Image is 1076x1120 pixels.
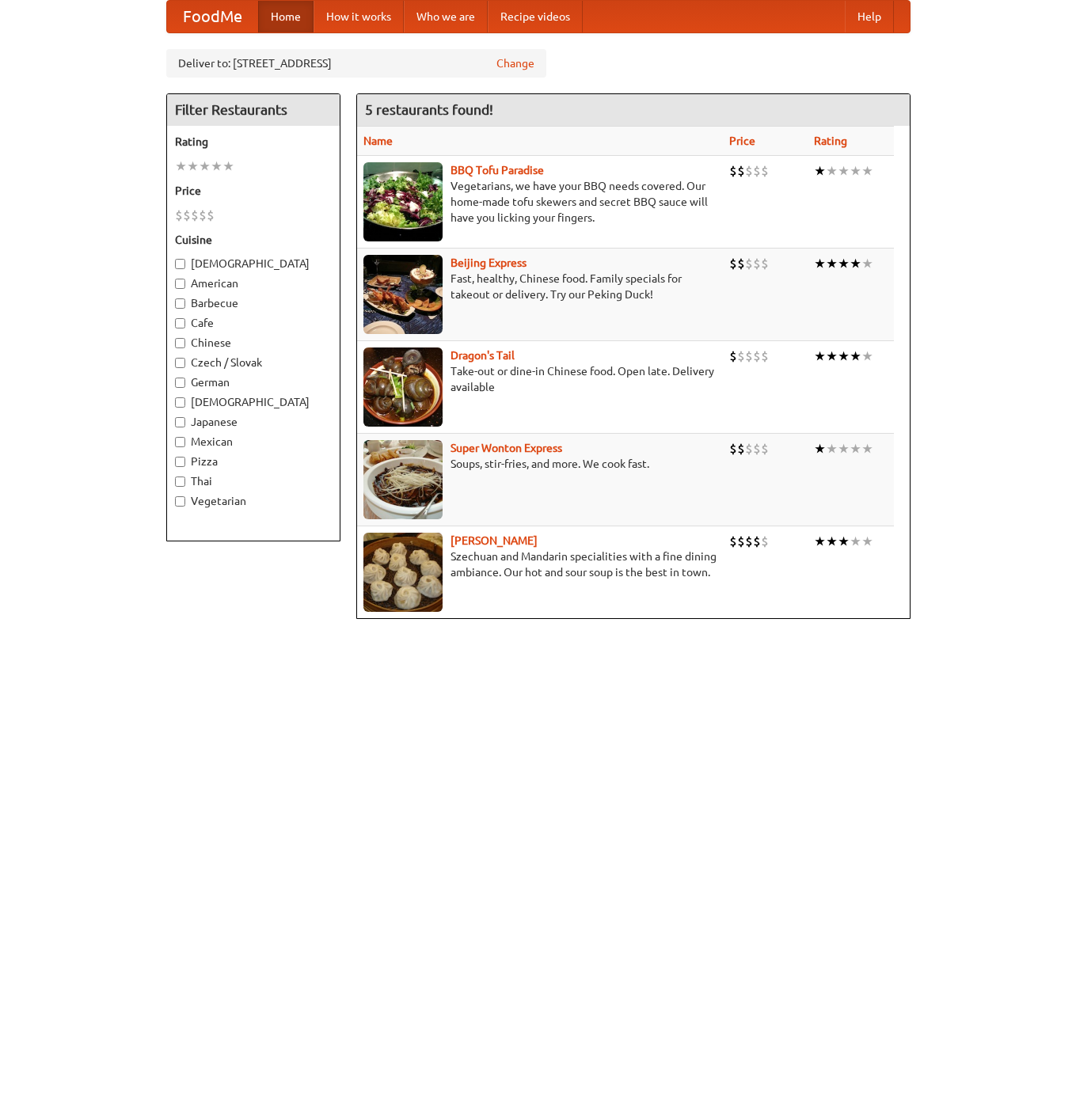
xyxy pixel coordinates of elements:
[222,158,234,175] li: ★
[761,255,769,272] li: $
[175,414,332,430] label: Japanese
[314,1,404,32] a: How it works
[175,457,185,467] input: Pizza
[365,102,493,117] ng-pluralize: 5 restaurants found!
[850,255,861,272] li: ★
[175,473,332,489] label: Thai
[761,533,769,550] li: $
[745,533,753,550] li: $
[826,255,838,272] li: ★
[737,255,745,272] li: $
[826,162,838,180] li: ★
[175,355,332,370] label: Czech / Slovak
[175,275,332,291] label: American
[838,440,850,457] li: ★
[729,347,737,365] li: $
[838,347,850,365] li: ★
[258,1,314,32] a: Home
[861,255,873,272] li: ★
[175,437,185,447] input: Mexican
[814,440,826,457] li: ★
[814,533,826,550] li: ★
[175,338,185,348] input: Chinese
[451,442,562,454] a: Super Wonton Express
[737,162,745,180] li: $
[199,207,207,224] li: $
[175,207,183,224] li: $
[363,533,443,612] img: shandong.jpg
[838,533,850,550] li: ★
[850,440,861,457] li: ★
[496,55,534,71] a: Change
[814,255,826,272] li: ★
[861,533,873,550] li: ★
[191,207,199,224] li: $
[363,178,717,226] p: Vegetarians, we have your BBQ needs covered. Our home-made tofu skewers and secret BBQ sauce will...
[175,358,185,368] input: Czech / Slovak
[737,440,745,457] li: $
[199,158,211,175] li: ★
[175,434,332,450] label: Mexican
[363,347,443,427] img: dragon.jpg
[451,349,515,362] a: Dragon's Tail
[175,318,185,328] input: Cafe
[175,378,185,388] input: German
[175,259,185,269] input: [DEMOGRAPHIC_DATA]
[167,94,340,126] h4: Filter Restaurants
[175,295,332,311] label: Barbecue
[850,162,861,180] li: ★
[363,162,443,241] img: tofuparadise.jpg
[729,440,737,457] li: $
[187,158,199,175] li: ★
[175,298,185,309] input: Barbecue
[737,533,745,550] li: $
[753,255,761,272] li: $
[211,158,222,175] li: ★
[838,162,850,180] li: ★
[826,533,838,550] li: ★
[451,256,527,269] a: Beijing Express
[826,440,838,457] li: ★
[861,440,873,457] li: ★
[175,279,185,289] input: American
[175,183,332,199] h5: Price
[850,533,861,550] li: ★
[451,534,538,547] a: [PERSON_NAME]
[814,135,847,147] a: Rating
[363,440,443,519] img: superwonton.jpg
[745,162,753,180] li: $
[404,1,488,32] a: Who we are
[166,49,546,78] div: Deliver to: [STREET_ADDRESS]
[761,440,769,457] li: $
[850,347,861,365] li: ★
[183,207,191,224] li: $
[175,256,332,271] label: [DEMOGRAPHIC_DATA]
[761,347,769,365] li: $
[175,158,187,175] li: ★
[753,440,761,457] li: $
[745,347,753,365] li: $
[745,255,753,272] li: $
[167,1,258,32] a: FoodMe
[729,255,737,272] li: $
[451,164,544,177] a: BBQ Tofu Paradise
[861,347,873,365] li: ★
[363,549,717,580] p: Szechuan and Mandarin specialities with a fine dining ambiance. Our hot and sour soup is the best...
[175,374,332,390] label: German
[175,394,332,410] label: [DEMOGRAPHIC_DATA]
[861,162,873,180] li: ★
[175,454,332,469] label: Pizza
[753,162,761,180] li: $
[729,162,737,180] li: $
[175,335,332,351] label: Chinese
[488,1,583,32] a: Recipe videos
[175,493,332,509] label: Vegetarian
[363,271,717,302] p: Fast, healthy, Chinese food. Family specials for takeout or delivery. Try our Peking Duck!
[753,347,761,365] li: $
[838,255,850,272] li: ★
